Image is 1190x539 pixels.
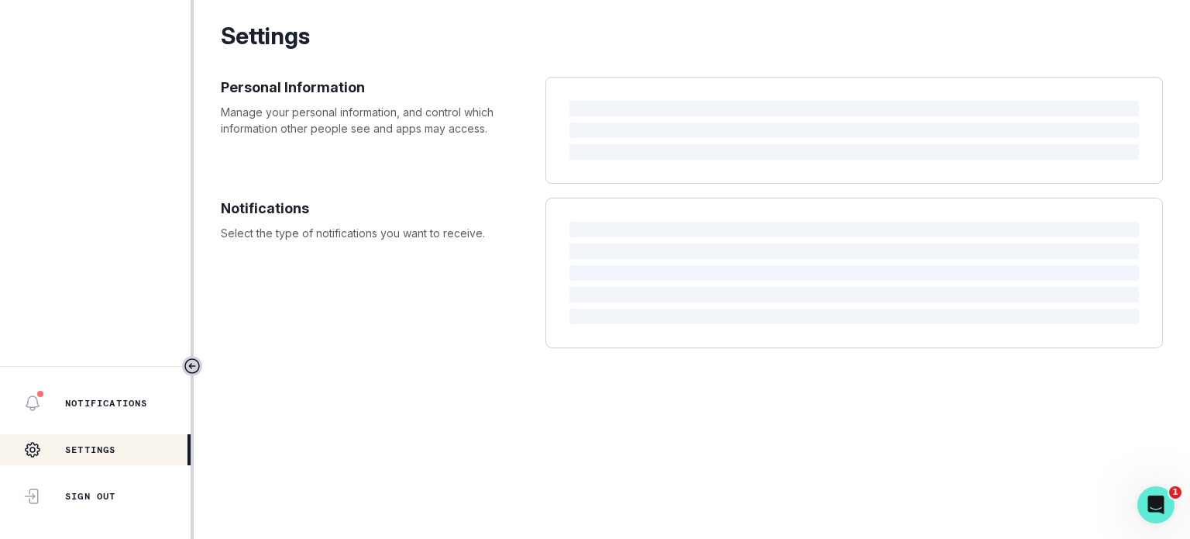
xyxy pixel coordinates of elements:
[65,490,116,503] p: Sign Out
[65,444,116,456] p: Settings
[1137,486,1175,523] iframe: Intercom live chat
[221,198,530,219] p: Notifications
[221,225,530,241] p: Select the type of notifications you want to receive.
[221,77,530,98] p: Personal Information
[65,397,148,409] p: Notifications
[221,104,530,136] p: Manage your personal information, and control which information other people see and apps may acc...
[1169,486,1181,499] span: 1
[221,19,1163,54] p: Settings
[182,356,202,376] button: Toggle sidebar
